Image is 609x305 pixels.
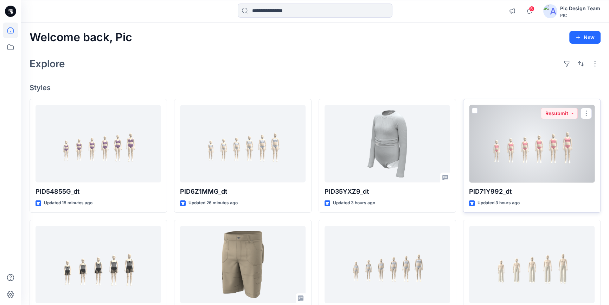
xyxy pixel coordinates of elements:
p: Updated 18 minutes ago [44,199,92,207]
a: PID2MYG9E_dt [469,226,595,304]
span: 5 [529,6,534,12]
h2: Welcome back, Pic [30,31,132,44]
p: Updated 3 hours ago [333,199,375,207]
a: PID71Y992_dt [469,105,595,183]
p: PID6Z1MMG_dt [180,187,306,197]
p: Updated 3 hours ago [477,199,520,207]
a: PIDL08444 [36,226,161,304]
a: PID6Z1MMG_dt [180,105,306,183]
a: LONG CARGO SHORT [180,226,306,304]
img: avatar [543,4,557,18]
a: PID54855G_dt [36,105,161,183]
div: PIC [560,13,600,18]
h2: Explore [30,58,65,69]
button: New [569,31,601,44]
p: PID54855G_dt [36,187,161,197]
a: PID35YXZ9_dt [325,105,450,183]
a: PID54855G_GSA [325,226,450,304]
p: Updated 26 minutes ago [188,199,238,207]
p: PID35YXZ9_dt [325,187,450,197]
p: PID71Y992_dt [469,187,595,197]
h4: Styles [30,83,601,92]
div: Pic Design Team [560,4,600,13]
